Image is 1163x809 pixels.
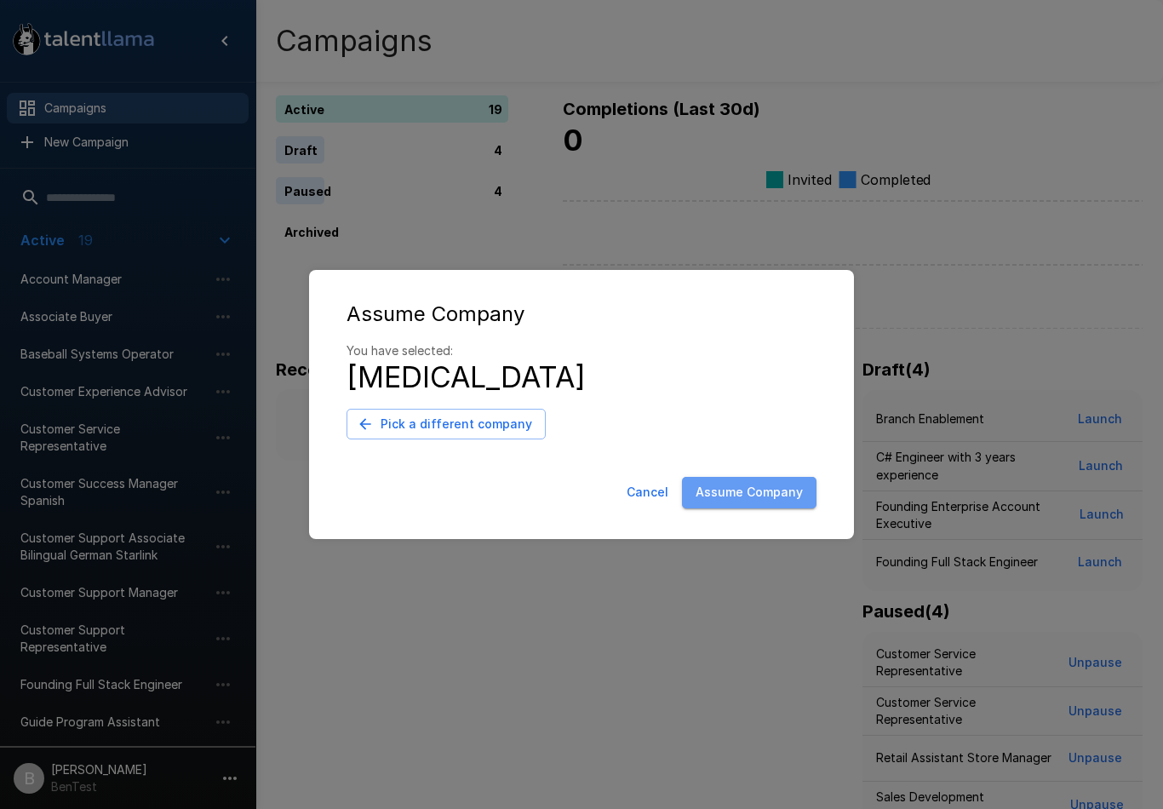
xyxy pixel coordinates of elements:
button: Cancel [620,477,675,508]
h4: [MEDICAL_DATA] [347,359,816,395]
p: You have selected: [347,342,816,359]
button: Assume Company [682,477,816,508]
button: Pick a different company [347,409,546,440]
div: Assume Company [347,301,816,328]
